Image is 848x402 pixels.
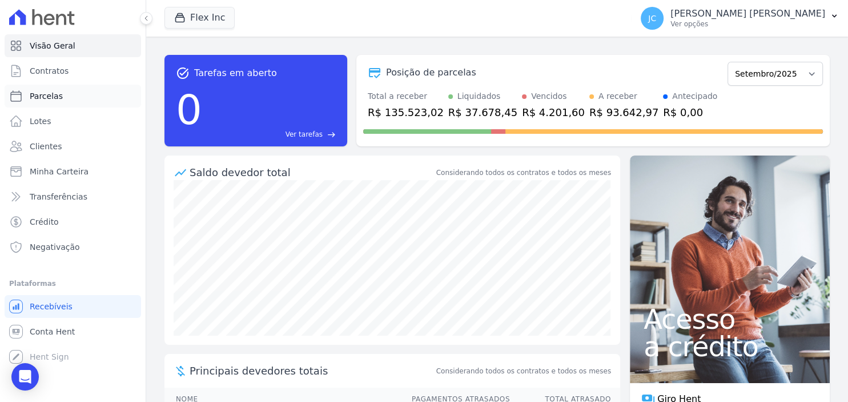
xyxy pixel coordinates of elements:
[368,105,444,120] div: R$ 135.523,02
[670,19,825,29] p: Ver opções
[436,366,611,376] span: Considerando todos os contratos e todos os meses
[5,135,141,158] a: Clientes
[30,301,73,312] span: Recebíveis
[30,241,80,253] span: Negativação
[5,59,141,82] a: Contratos
[30,326,75,337] span: Conta Hent
[30,65,69,77] span: Contratos
[5,210,141,233] a: Crédito
[644,305,816,333] span: Acesso
[190,165,434,180] div: Saldo devedor total
[190,363,434,379] span: Principais devedores totais
[5,295,141,318] a: Recebíveis
[632,2,848,34] button: JC [PERSON_NAME] [PERSON_NAME] Ver opções
[30,166,89,177] span: Minha Carteira
[207,129,336,140] a: Ver tarefas east
[670,8,825,19] p: [PERSON_NAME] [PERSON_NAME]
[522,105,585,120] div: R$ 4.201,60
[448,105,517,120] div: R$ 37.678,45
[644,333,816,360] span: a crédito
[194,66,277,80] span: Tarefas em aberto
[327,130,336,139] span: east
[5,185,141,208] a: Transferências
[5,85,141,108] a: Parcelas
[30,141,62,152] span: Clientes
[30,116,51,127] span: Lotes
[663,105,717,120] div: R$ 0,00
[5,110,141,133] a: Lotes
[11,363,39,391] div: Open Intercom Messenger
[9,277,136,290] div: Plataformas
[436,168,611,178] div: Considerando todos os contratos e todos os meses
[672,90,717,102] div: Antecipado
[164,7,235,29] button: Flex Inc
[386,66,476,79] div: Posição de parcelas
[598,90,637,102] div: A receber
[368,90,444,102] div: Total a receber
[176,80,202,140] div: 0
[648,14,656,22] span: JC
[30,90,63,102] span: Parcelas
[30,40,75,51] span: Visão Geral
[457,90,501,102] div: Liquidados
[30,216,59,228] span: Crédito
[5,320,141,343] a: Conta Hent
[286,129,323,140] span: Ver tarefas
[5,34,141,57] a: Visão Geral
[589,105,658,120] div: R$ 93.642,97
[531,90,566,102] div: Vencidos
[30,191,87,202] span: Transferências
[5,160,141,183] a: Minha Carteira
[5,236,141,258] a: Negativação
[176,66,190,80] span: task_alt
